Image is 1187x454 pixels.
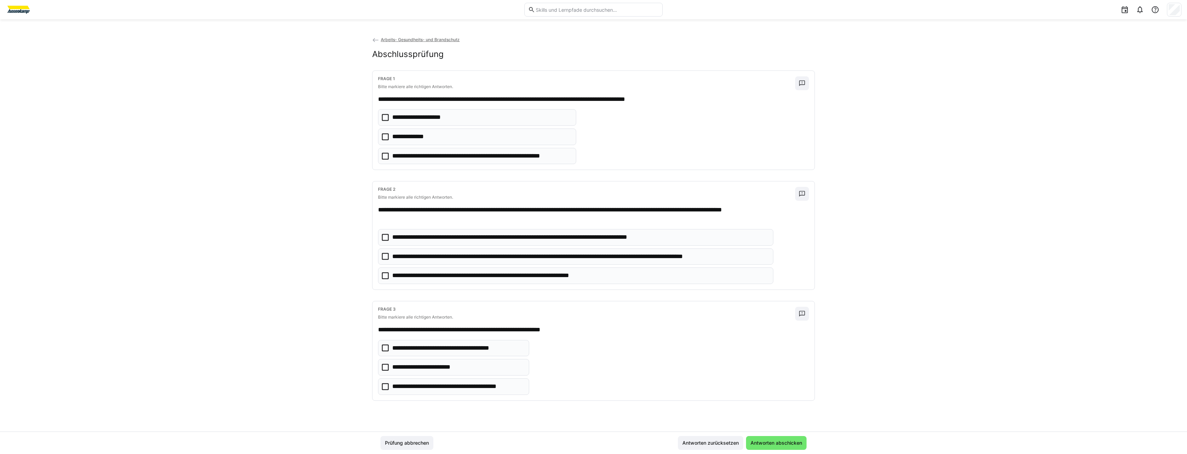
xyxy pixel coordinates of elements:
[749,439,803,446] span: Antworten abschicken
[378,84,795,89] p: Bitte markiere alle richtigen Antworten.
[378,307,795,312] h4: Frage 3
[378,76,795,81] h4: Frage 1
[378,195,795,200] p: Bitte markiere alle richtigen Antworten.
[378,187,795,192] h4: Frage 2
[380,436,433,450] button: Prüfung abbrechen
[378,314,795,320] p: Bitte markiere alle richtigen Antworten.
[372,49,444,59] h2: Abschlussprüfung
[746,436,807,450] button: Antworten abschicken
[381,37,460,42] span: Arbeits- Gesundheits- und Brandschutz
[681,439,740,446] span: Antworten zurücksetzen
[535,7,659,13] input: Skills und Lernpfade durchsuchen…
[678,436,743,450] button: Antworten zurücksetzen
[384,439,430,446] span: Prüfung abbrechen
[372,37,460,42] a: Arbeits- Gesundheits- und Brandschutz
